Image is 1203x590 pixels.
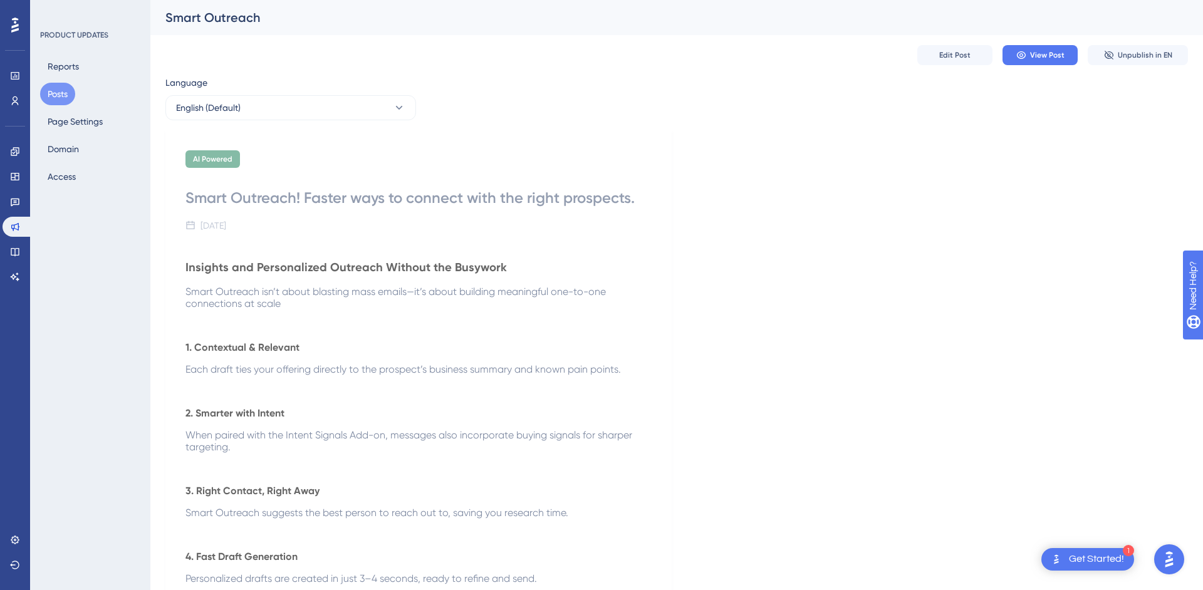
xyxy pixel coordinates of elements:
[176,100,241,115] span: English (Default)
[185,260,507,274] strong: Insights and Personalized Outreach Without the Busywork
[185,341,299,353] strong: 1. Contextual & Relevant
[1069,552,1124,566] div: Get Started!
[917,45,992,65] button: Edit Post
[40,110,110,133] button: Page Settings
[185,188,652,208] div: Smart Outreach! Faster ways to connect with the right prospects.
[185,150,240,168] div: AI Powered
[1002,45,1078,65] button: View Post
[40,138,86,160] button: Domain
[185,551,298,562] strong: 4. Fast Draft Generation
[185,507,568,519] span: Smart Outreach suggests the best person to reach out to, saving you research time.
[185,572,537,584] span: Personalized drafts are created in just 3–4 seconds, ready to refine and send.
[29,3,78,18] span: Need Help?
[40,165,83,188] button: Access
[40,30,108,40] div: PRODUCT UPDATES
[40,55,86,78] button: Reports
[1123,545,1134,556] div: 1
[200,218,226,233] div: [DATE]
[185,363,621,375] span: Each draft ties your offering directly to the prospect’s business summary and known pain points.
[1150,541,1188,578] iframe: UserGuiding AI Assistant Launcher
[40,83,75,105] button: Posts
[165,9,1157,26] div: Smart Outreach
[1088,45,1188,65] button: Unpublish in EN
[1118,50,1172,60] span: Unpublish in EN
[1041,548,1134,571] div: Open Get Started! checklist, remaining modules: 1
[939,50,971,60] span: Edit Post
[165,75,207,90] span: Language
[185,407,284,419] strong: 2. Smarter with Intent
[185,429,635,453] span: When paired with the Intent Signals Add-on, messages also incorporate buying signals for sharper ...
[1030,50,1065,60] span: View Post
[165,95,416,120] button: English (Default)
[185,485,320,497] strong: 3. Right Contact, Right Away
[185,286,608,309] span: Smart Outreach isn’t about blasting mass emails—it’s about building meaningful one-to-one connect...
[1049,552,1064,567] img: launcher-image-alternative-text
